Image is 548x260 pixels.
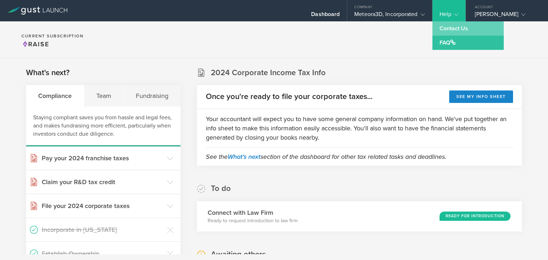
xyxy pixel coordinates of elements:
h2: Once you're ready to file your corporate taxes... [206,92,372,102]
a: What's next [228,153,260,161]
div: Connect with Law FirmReady to request introduction to law firmReady for Introduction [197,201,522,232]
h2: 2024 Corporate Income Tax Info [211,68,326,78]
h3: Incorporate in [US_STATE] [42,225,163,234]
span: Raise [21,40,49,48]
button: See my info sheet [449,90,513,103]
div: Help [440,11,458,21]
h2: Current Subscription [21,34,83,38]
div: Dashboard [311,11,340,21]
div: Ready for Introduction [440,212,511,221]
div: Fundraising [124,85,181,106]
h3: Establish Ownership [42,249,163,258]
div: Staying compliant saves you from hassle and legal fees, and makes fundraising more efficient, par... [26,106,181,146]
h3: Claim your R&D tax credit [42,177,163,187]
p: Ready to request introduction to law firm [208,217,298,224]
h3: Connect with Law Firm [208,208,298,217]
h3: File your 2024 corporate taxes [42,201,163,210]
h2: Awaiting others [211,249,266,260]
div: [PERSON_NAME] [475,11,536,21]
h2: To do [211,183,231,194]
h3: Pay your 2024 franchise taxes [42,154,163,163]
p: Your accountant will expect you to have some general company information on hand. We've put toget... [206,114,513,142]
div: Team [84,85,124,106]
em: See the section of the dashboard for other tax related tasks and deadlines. [206,153,446,161]
h2: What's next? [26,68,70,78]
div: Compliance [26,85,84,106]
div: Meteora3D, Incorporated [354,11,425,21]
